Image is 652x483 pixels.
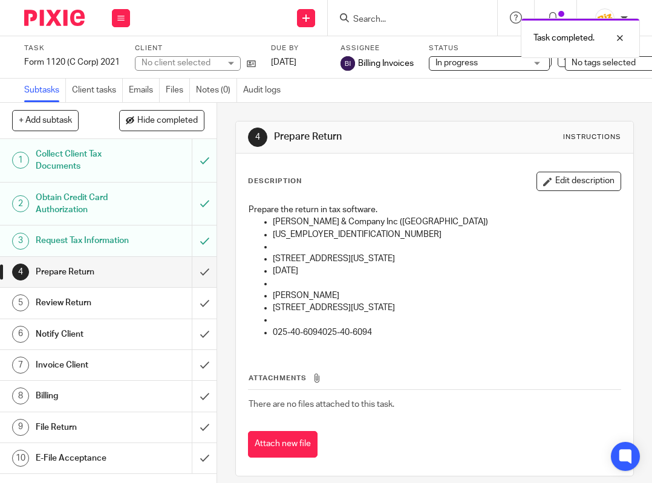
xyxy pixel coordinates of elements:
span: Hide completed [137,116,198,126]
div: 8 [12,387,29,404]
img: siteIcon.png [595,8,615,28]
a: Audit logs [243,79,287,102]
div: 1 [12,152,29,169]
h1: Request Tax Information [36,232,132,250]
h1: Obtain Credit Card Authorization [36,189,132,219]
div: 5 [12,294,29,311]
button: Attach new file [248,431,318,458]
span: Billing Invoices [358,57,414,70]
h1: Notify Client [36,325,132,343]
span: In progress [435,59,478,67]
h1: Prepare Return [36,263,132,281]
label: Task [24,44,120,53]
div: 2 [12,195,29,212]
span: [DATE] [271,58,296,66]
a: Files [166,79,190,102]
div: 4 [248,128,267,147]
a: Notes (0) [196,79,237,102]
p: Description [248,177,302,186]
a: Client tasks [72,79,123,102]
p: Task completed. [533,32,595,44]
p: Prepare the return in tax software. [249,204,621,216]
button: Hide completed [119,110,204,131]
p: [DATE] [273,265,621,277]
p: [US_EMPLOYER_IDENTIFICATION_NUMBER] [273,229,621,241]
div: Form 1120 (C Corp) 2021 [24,56,120,68]
p: [PERSON_NAME] [273,290,621,302]
p: [STREET_ADDRESS][US_STATE] [273,302,621,314]
div: Instructions [563,132,621,142]
div: 10 [12,450,29,467]
img: svg%3E [341,56,355,71]
a: Subtasks [24,79,66,102]
div: No client selected [142,57,220,69]
h1: Collect Client Tax Documents [36,145,132,176]
a: Emails [129,79,160,102]
h1: File Return [36,418,132,436]
p: 025-40-6094025-40-6094 [273,326,621,339]
div: 3 [12,233,29,250]
span: There are no files attached to this task. [249,400,394,409]
h1: Invoice Client [36,356,132,374]
button: + Add subtask [12,110,79,131]
span: Attachments [249,375,307,381]
label: Due by [271,44,325,53]
div: 4 [12,264,29,280]
label: Client [135,44,256,53]
h1: Review Return [36,294,132,312]
p: [PERSON_NAME] & Company Inc ([GEOGRAPHIC_DATA]) [273,216,621,228]
div: 6 [12,326,29,343]
div: 7 [12,357,29,374]
div: 9 [12,419,29,436]
button: Edit description [536,172,621,191]
img: Pixie [24,10,85,26]
h1: Prepare Return [274,131,460,143]
span: No tags selected [572,59,636,67]
p: [STREET_ADDRESS][US_STATE] [273,253,621,265]
h1: E-File Acceptance [36,449,132,467]
h1: Billing [36,387,132,405]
